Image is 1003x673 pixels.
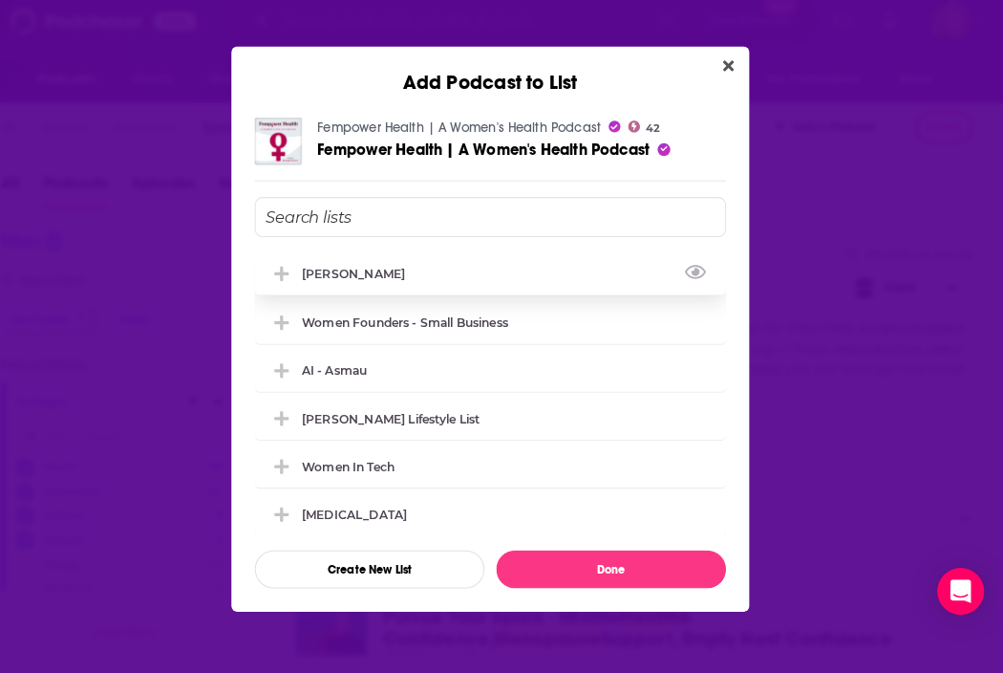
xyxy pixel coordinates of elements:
[271,261,732,303] div: Dr. Sophia Yen
[271,207,732,247] input: Search lists
[317,417,491,431] div: [PERSON_NAME] Lifestyle List
[938,570,984,616] div: Open Intercom Messenger
[317,323,519,337] div: Women Founders - Small Business
[271,130,317,176] img: Fempower Health | A Women's Health Podcast
[317,464,408,478] div: Women in Tech
[721,68,747,92] button: Close
[271,207,732,590] div: Add Podcast To List
[317,510,420,525] div: [MEDICAL_DATA]
[418,286,430,288] button: View Link
[332,131,609,147] a: Fempower Health | A Women's Health Podcast
[332,152,657,170] a: Fempower Health | A Women's Health Podcast
[248,60,755,107] div: Add Podcast to List
[636,133,667,144] a: 42
[271,449,732,491] div: Women in Tech
[271,356,732,398] div: AI - Asmau
[271,553,496,590] button: Create New List
[317,370,381,384] div: AI - Asmau
[271,309,732,351] div: Women Founders - Small Business
[507,553,732,590] button: Done
[653,136,667,144] span: 42
[317,275,430,290] div: [PERSON_NAME]
[271,496,732,538] div: Autism
[271,402,732,445] div: Sherry Lifestyle List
